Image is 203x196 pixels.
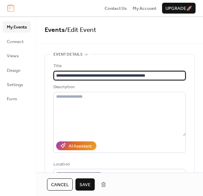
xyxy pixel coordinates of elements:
[47,178,73,191] button: Cancel
[105,5,127,12] a: Contact Us
[165,5,192,12] span: Upgrade 🚀
[53,63,184,70] div: Title
[53,51,83,58] span: Event details
[133,5,156,12] a: My Account
[65,24,96,36] span: / Edit Event
[3,65,31,76] a: Design
[7,38,24,45] span: Connect
[3,79,31,90] a: Settings
[53,84,184,91] div: Description
[53,161,184,168] div: Location
[3,36,31,47] a: Connect
[7,4,14,12] img: logo
[45,24,65,36] a: Events
[3,93,31,104] a: Form
[80,181,91,188] span: Save
[3,21,31,32] a: My Events
[69,143,92,150] div: AI Assistant
[7,67,20,74] span: Design
[7,81,23,88] span: Settings
[51,181,69,188] span: Cancel
[162,3,196,14] button: Upgrade🚀
[7,24,27,31] span: My Events
[7,53,19,59] span: Views
[56,141,96,150] button: AI Assistant
[75,178,95,191] button: Save
[3,50,31,61] a: Views
[7,96,17,102] span: Form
